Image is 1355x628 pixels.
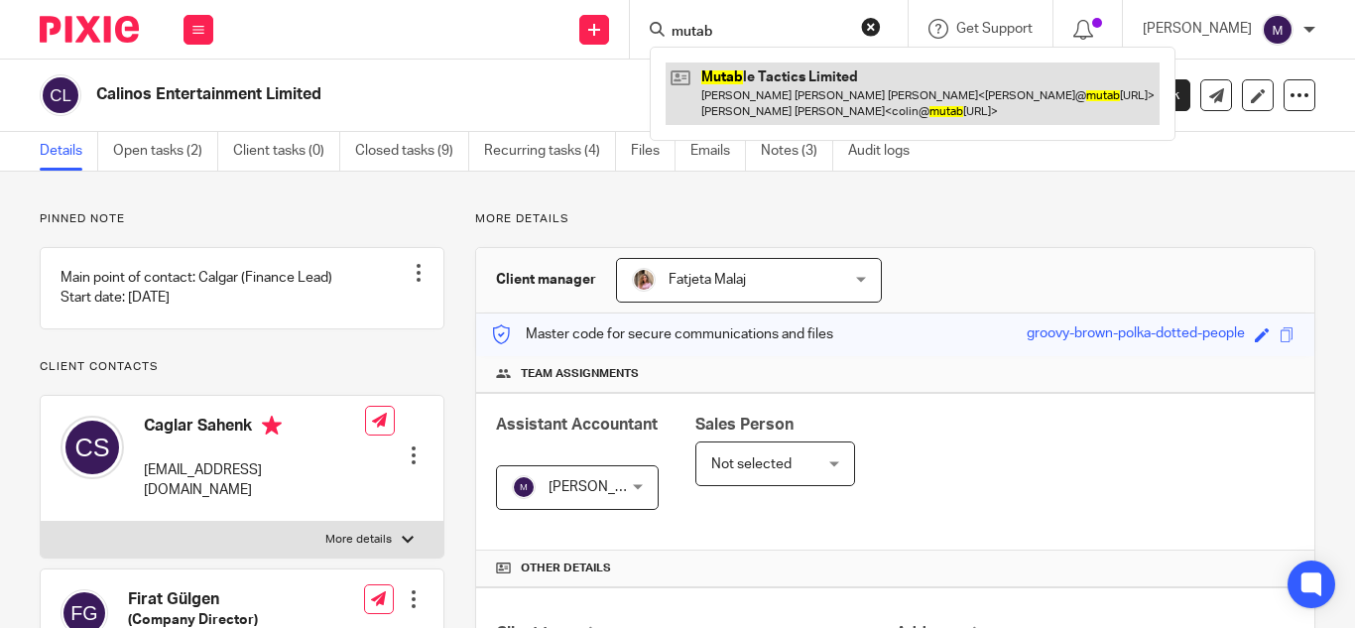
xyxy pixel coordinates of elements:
img: Pixie [40,16,139,43]
span: Get Support [956,22,1033,36]
a: Closed tasks (9) [355,132,469,171]
p: Pinned note [40,211,444,227]
a: Files [631,132,676,171]
img: svg%3E [40,74,81,116]
button: Clear [861,17,881,37]
p: [PERSON_NAME] [1143,19,1252,39]
a: Open tasks (2) [113,132,218,171]
img: svg%3E [1262,14,1293,46]
span: [PERSON_NAME] [549,480,658,494]
a: Emails [690,132,746,171]
p: Client contacts [40,359,444,375]
a: Notes (3) [761,132,833,171]
p: More details [475,211,1315,227]
div: groovy-brown-polka-dotted-people [1027,323,1245,346]
span: Team assignments [521,366,639,382]
span: Fatjeta Malaj [669,273,746,287]
p: Master code for secure communications and files [491,324,833,344]
img: svg%3E [61,416,124,479]
span: Other details [521,561,611,576]
img: MicrosoftTeams-image%20(5).png [632,268,656,292]
a: Audit logs [848,132,924,171]
a: Client tasks (0) [233,132,340,171]
input: Search [670,24,848,42]
h4: Caglar Sahenk [144,416,365,440]
a: Details [40,132,98,171]
h3: Client manager [496,270,596,290]
i: Primary [262,416,282,436]
span: Assistant Accountant [496,417,658,433]
a: Recurring tasks (4) [484,132,616,171]
p: [EMAIL_ADDRESS][DOMAIN_NAME] [144,460,365,501]
p: More details [325,532,392,548]
span: Not selected [711,457,792,471]
h2: Calinos Entertainment Limited [96,84,856,105]
span: Sales Person [695,417,794,433]
img: svg%3E [512,475,536,499]
h4: Firat Gülgen [128,589,354,610]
